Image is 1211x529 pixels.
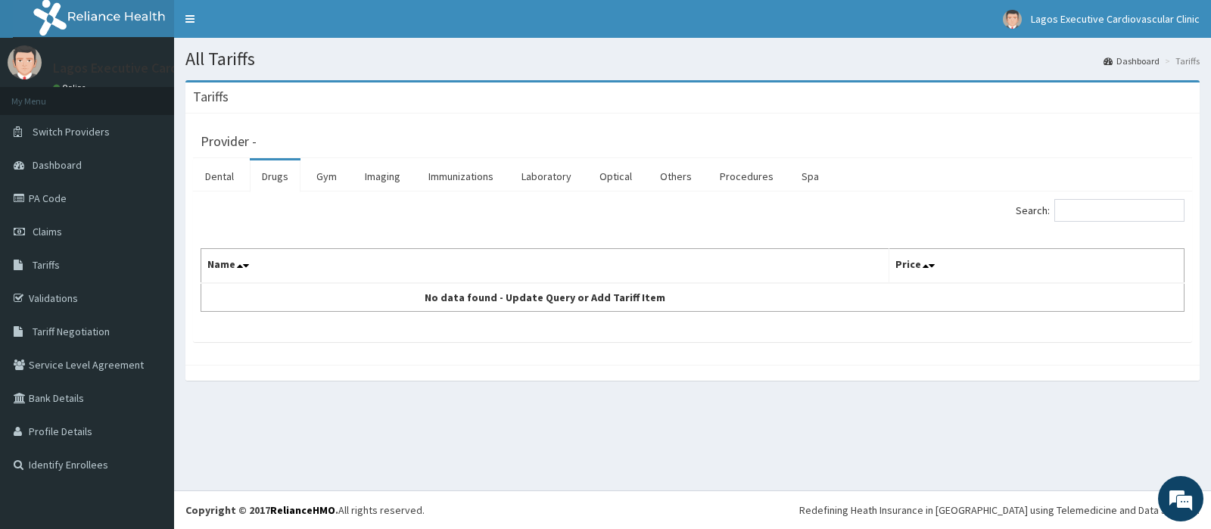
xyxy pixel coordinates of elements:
span: Switch Providers [33,125,110,138]
h1: All Tariffs [185,49,1200,69]
h3: Provider - [201,135,257,148]
a: Drugs [250,160,300,192]
th: Name [201,249,889,284]
a: Online [53,82,89,93]
img: User Image [8,45,42,79]
label: Search: [1016,199,1185,222]
a: Imaging [353,160,412,192]
a: Procedures [708,160,786,192]
h3: Tariffs [193,90,229,104]
li: Tariffs [1161,54,1200,67]
p: Lagos Executive Cardiovascular Clinic [53,61,272,75]
div: Redefining Heath Insurance in [GEOGRAPHIC_DATA] using Telemedicine and Data Science! [799,503,1200,518]
a: RelianceHMO [270,503,335,517]
strong: Copyright © 2017 . [185,503,338,517]
a: Spa [789,160,831,192]
input: Search: [1054,199,1185,222]
span: Dashboard [33,158,82,172]
span: Lagos Executive Cardiovascular Clinic [1031,12,1200,26]
a: Laboratory [509,160,584,192]
footer: All rights reserved. [174,490,1211,529]
th: Price [889,249,1185,284]
a: Immunizations [416,160,506,192]
span: Tariffs [33,258,60,272]
a: Others [648,160,704,192]
img: User Image [1003,10,1022,29]
a: Dental [193,160,246,192]
span: Tariff Negotiation [33,325,110,338]
td: No data found - Update Query or Add Tariff Item [201,283,889,312]
a: Optical [587,160,644,192]
span: Claims [33,225,62,238]
a: Gym [304,160,349,192]
a: Dashboard [1104,54,1160,67]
